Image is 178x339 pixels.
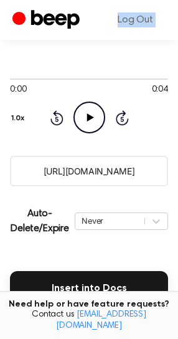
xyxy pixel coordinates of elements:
div: Never [82,215,138,227]
p: Auto-Delete/Expire [10,206,70,236]
span: Contact us [7,310,171,332]
a: [EMAIL_ADDRESS][DOMAIN_NAME] [56,310,146,330]
span: 0:00 [10,84,26,97]
button: Insert into Docs [10,271,168,306]
a: Beep [12,8,83,32]
a: Log Out [105,5,166,35]
button: 1.0x [10,108,29,129]
span: 0:04 [152,84,168,97]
